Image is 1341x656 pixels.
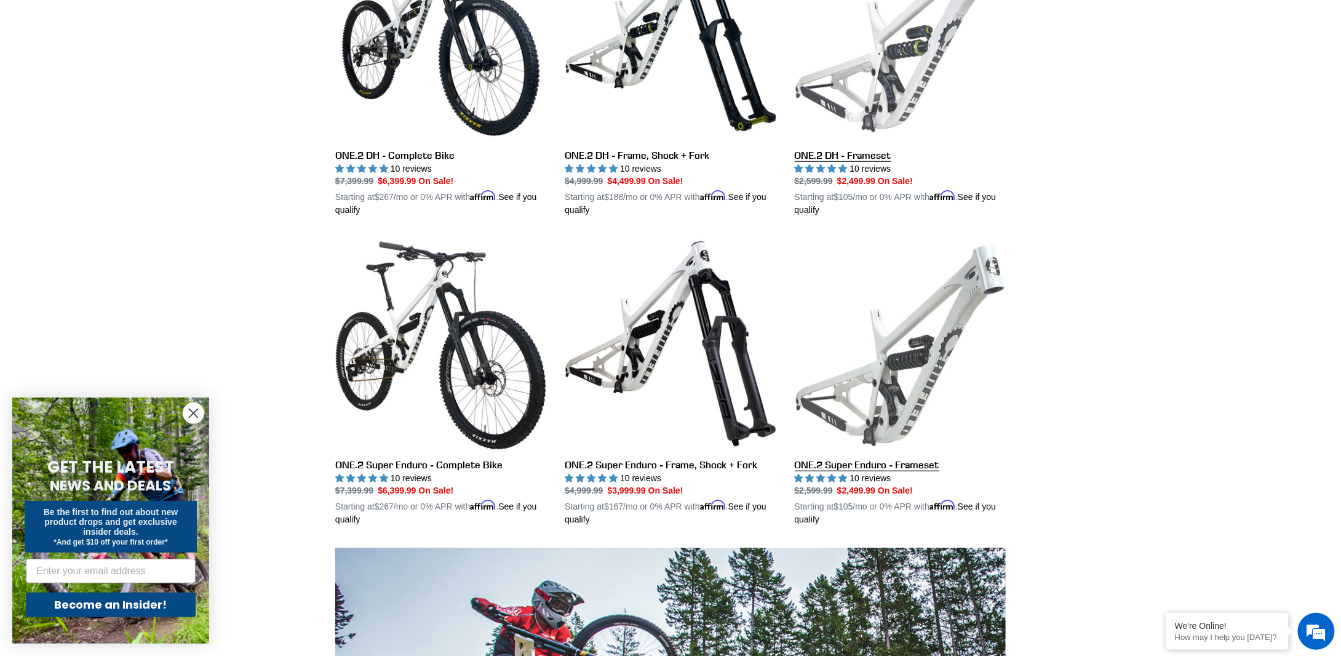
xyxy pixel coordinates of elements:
button: Become an Insider! [26,593,196,617]
span: GET THE LATEST [47,456,174,478]
input: Enter your email address [26,559,196,583]
button: Close dialog [183,402,204,424]
span: Be the first to find out about new product drops and get exclusive insider deals. [44,507,178,537]
div: We're Online! [1175,621,1279,631]
span: *And get $10 off your first order* [54,538,167,546]
span: NEWS AND DEALS [50,476,172,495]
p: How may I help you today? [1175,633,1279,642]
